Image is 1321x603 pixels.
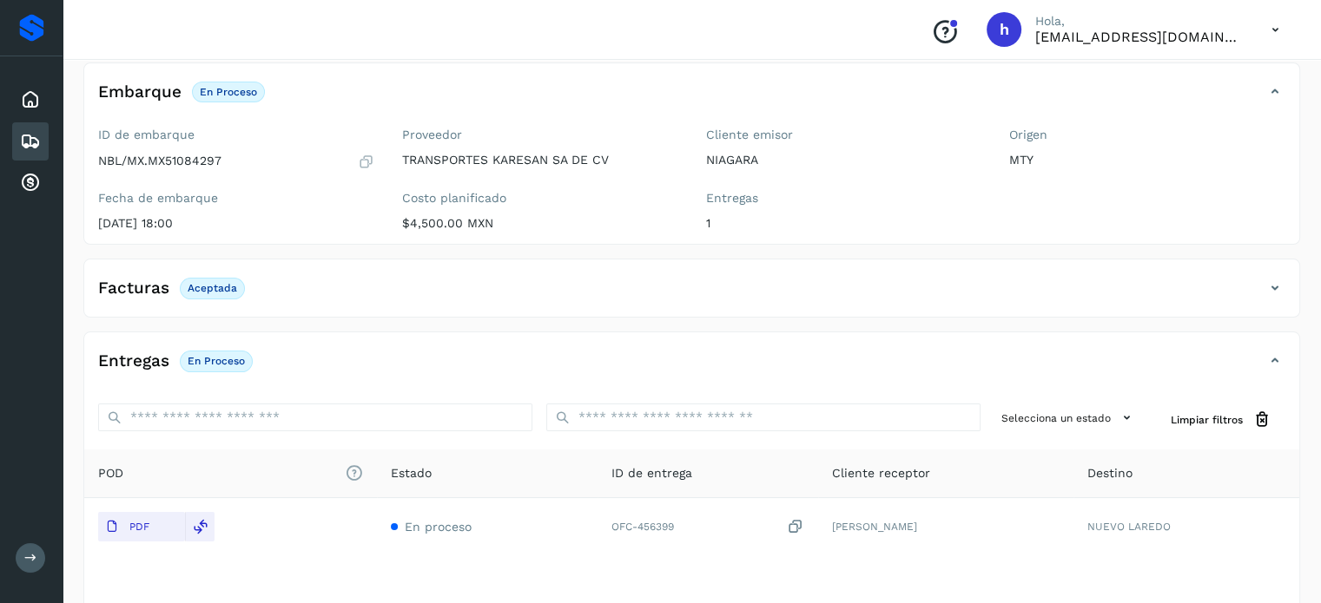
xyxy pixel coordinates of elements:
p: En proceso [200,86,257,98]
button: PDF [98,512,185,541]
p: Aceptada [188,282,237,294]
p: NIAGARA [706,153,982,167]
span: En proceso [405,520,472,534]
div: EmbarqueEn proceso [84,77,1299,121]
button: Limpiar filtros [1157,403,1285,436]
p: 1 [706,216,982,231]
label: Entregas [706,191,982,206]
span: Cliente receptor [832,464,930,482]
td: NUEVO LAREDO [1073,498,1299,555]
p: $4,500.00 MXN [402,216,678,231]
label: Origen [1009,128,1285,142]
p: [DATE] 18:00 [98,216,374,231]
label: Cliente emisor [706,128,982,142]
p: Hola, [1035,14,1244,29]
span: POD [98,464,363,482]
span: ID de entrega [611,464,692,482]
div: Cuentas por cobrar [12,164,49,202]
label: Costo planificado [402,191,678,206]
div: FacturasAceptada [84,273,1299,317]
div: EntregasEn proceso [84,346,1299,390]
p: hpichardo@karesan.com.mx [1035,29,1244,45]
p: NBL/MX.MX51084297 [98,154,221,168]
td: [PERSON_NAME] [818,498,1073,555]
h4: Embarque [98,82,182,102]
span: Limpiar filtros [1171,412,1243,428]
h4: Entregas [98,351,169,371]
div: Inicio [12,81,49,119]
span: Destino [1087,464,1133,482]
div: Reemplazar POD [185,512,215,541]
h4: Facturas [98,279,169,298]
p: En proceso [188,355,245,367]
div: OFC-456399 [611,518,804,536]
span: Estado [391,464,432,482]
p: MTY [1009,153,1285,167]
label: Fecha de embarque [98,191,374,206]
div: Embarques [12,122,49,161]
p: TRANSPORTES KARESAN SA DE CV [402,153,678,167]
button: Selecciona un estado [994,403,1143,432]
label: Proveedor [402,128,678,142]
label: ID de embarque [98,128,374,142]
p: PDF [129,521,149,533]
